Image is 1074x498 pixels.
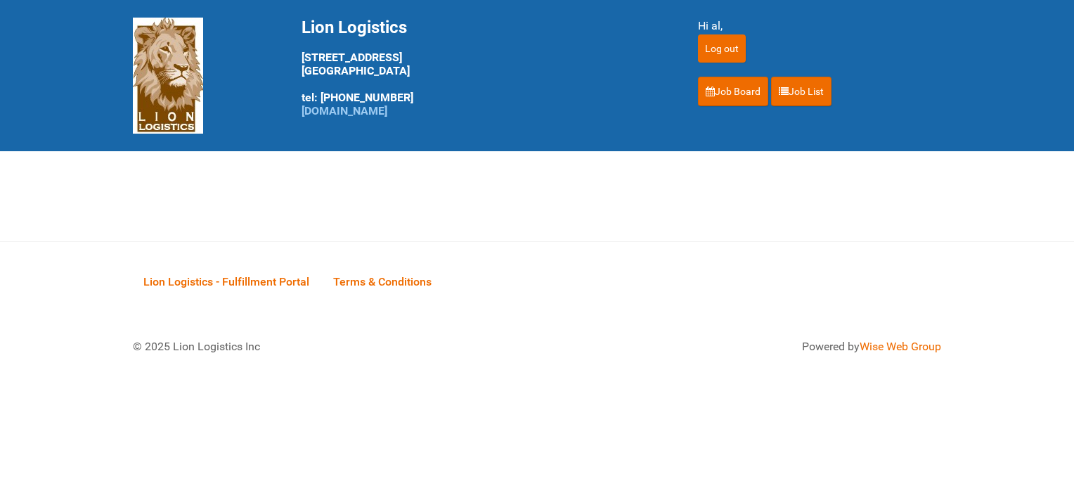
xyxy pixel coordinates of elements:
[333,275,432,288] span: Terms & Conditions
[860,340,941,353] a: Wise Web Group
[302,18,407,37] span: Lion Logistics
[143,275,309,288] span: Lion Logistics - Fulfillment Portal
[302,104,387,117] a: [DOMAIN_NAME]
[122,328,530,366] div: © 2025 Lion Logistics Inc
[698,77,768,106] a: Job Board
[133,68,203,82] a: Lion Logistics
[771,77,832,106] a: Job List
[133,260,320,303] a: Lion Logistics - Fulfillment Portal
[698,18,941,34] div: Hi al,
[302,18,663,117] div: [STREET_ADDRESS] [GEOGRAPHIC_DATA] tel: [PHONE_NUMBER]
[555,338,941,355] div: Powered by
[698,34,746,63] input: Log out
[133,18,203,134] img: Lion Logistics
[323,260,442,303] a: Terms & Conditions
